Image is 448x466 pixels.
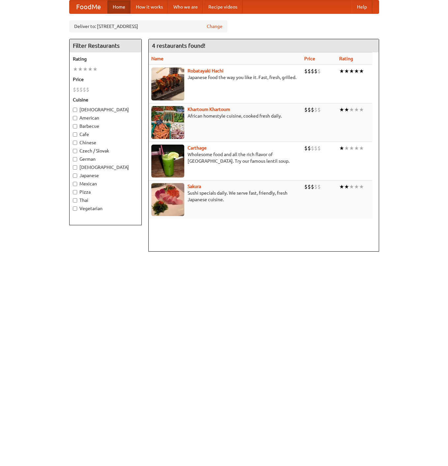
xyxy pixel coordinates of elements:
li: $ [317,68,321,75]
li: $ [311,106,314,113]
li: $ [317,145,321,152]
li: ★ [339,68,344,75]
input: Vegetarian [73,206,77,211]
label: Chinese [73,139,138,146]
li: $ [73,86,76,93]
li: $ [304,183,308,190]
li: ★ [83,66,88,73]
a: Change [207,23,223,30]
li: ★ [88,66,93,73]
li: ★ [349,183,354,190]
h5: Rating [73,56,138,62]
p: Japanese food the way you like it. Fast, fresh, grilled. [151,74,299,81]
input: Thai [73,198,77,203]
a: Price [304,56,315,61]
img: carthage.jpg [151,145,184,178]
label: German [73,156,138,162]
li: ★ [359,106,364,113]
li: ★ [349,106,354,113]
a: FoodMe [70,0,107,14]
label: Thai [73,197,138,204]
li: $ [76,86,79,93]
input: Chinese [73,141,77,145]
a: Help [352,0,372,14]
a: Robatayaki Hachi [188,68,224,73]
li: $ [83,86,86,93]
li: ★ [93,66,98,73]
li: ★ [359,145,364,152]
li: $ [314,106,317,113]
li: ★ [354,183,359,190]
li: ★ [344,183,349,190]
li: ★ [344,68,349,75]
label: Japanese [73,172,138,179]
label: [DEMOGRAPHIC_DATA] [73,164,138,171]
a: Recipe videos [203,0,243,14]
label: Barbecue [73,123,138,129]
li: ★ [344,145,349,152]
input: Cafe [73,132,77,137]
img: sakura.jpg [151,183,184,216]
input: Japanese [73,174,77,178]
input: American [73,116,77,120]
input: Barbecue [73,124,77,128]
li: $ [304,106,308,113]
h5: Price [73,76,138,83]
label: Vegetarian [73,205,138,212]
li: $ [304,68,308,75]
label: American [73,115,138,121]
li: $ [308,106,311,113]
label: Pizza [73,189,138,195]
a: Sakura [188,184,201,189]
a: Carthage [188,145,207,151]
img: robatayaki.jpg [151,68,184,100]
li: ★ [78,66,83,73]
p: Sushi specials daily. We serve fast, friendly, fresh Japanese cuisine. [151,190,299,203]
label: Czech / Slovak [73,148,138,154]
p: African homestyle cuisine, cooked fresh daily. [151,113,299,119]
li: ★ [349,68,354,75]
ng-pluralize: 4 restaurants found! [152,42,205,49]
input: German [73,157,77,161]
a: Name [151,56,164,61]
img: khartoum.jpg [151,106,184,139]
label: Cafe [73,131,138,138]
li: ★ [349,145,354,152]
input: [DEMOGRAPHIC_DATA] [73,108,77,112]
li: $ [311,145,314,152]
li: $ [304,145,308,152]
li: $ [311,183,314,190]
h4: Filter Restaurants [70,39,141,52]
li: ★ [73,66,78,73]
li: $ [308,68,311,75]
li: ★ [354,145,359,152]
label: [DEMOGRAPHIC_DATA] [73,106,138,113]
li: $ [314,183,317,190]
li: ★ [354,68,359,75]
li: $ [317,183,321,190]
li: ★ [359,68,364,75]
li: $ [79,86,83,93]
li: $ [308,183,311,190]
li: ★ [339,145,344,152]
input: Mexican [73,182,77,186]
input: Czech / Slovak [73,149,77,153]
li: $ [314,145,317,152]
label: Mexican [73,180,138,187]
a: How it works [131,0,168,14]
li: ★ [359,183,364,190]
div: Deliver to: [STREET_ADDRESS] [69,20,227,32]
input: [DEMOGRAPHIC_DATA] [73,165,77,170]
li: ★ [339,106,344,113]
a: Khartoum Khartoum [188,107,230,112]
li: $ [308,145,311,152]
li: $ [86,86,89,93]
p: Wholesome food and all the rich flavor of [GEOGRAPHIC_DATA]. Try our famous lentil soup. [151,151,299,164]
h5: Cuisine [73,96,138,103]
a: Who we are [168,0,203,14]
a: Home [107,0,131,14]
